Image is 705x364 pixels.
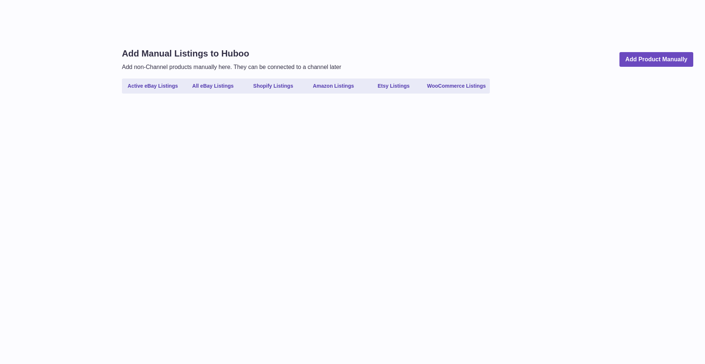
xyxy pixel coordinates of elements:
a: WooCommerce Listings [424,80,488,92]
a: Active eBay Listings [123,80,182,92]
a: Amazon Listings [304,80,363,92]
a: Etsy Listings [364,80,423,92]
p: Add non-Channel products manually here. They can be connected to a channel later [122,63,341,71]
h1: Add Manual Listings to Huboo [122,48,341,59]
a: Shopify Listings [244,80,303,92]
a: Add Product Manually [619,52,693,67]
a: All eBay Listings [184,80,242,92]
